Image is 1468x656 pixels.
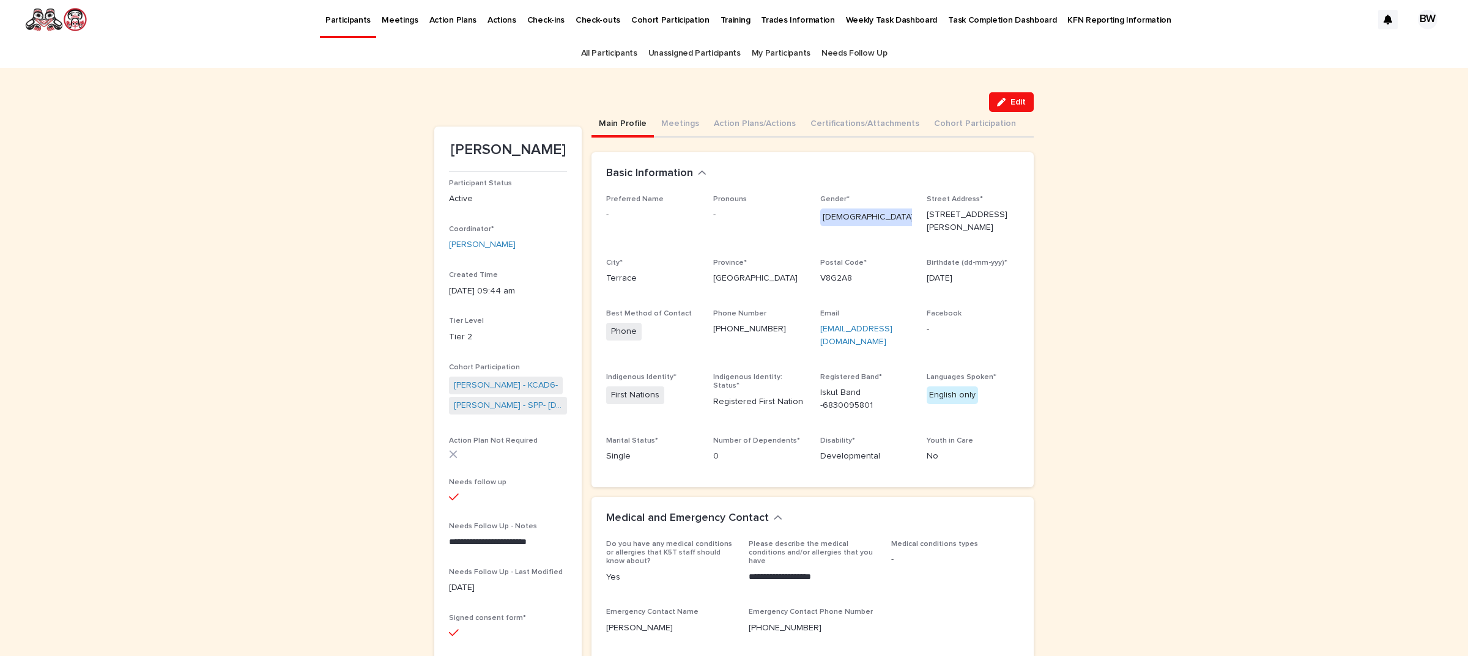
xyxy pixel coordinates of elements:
[449,226,494,233] span: Coordinator*
[606,272,699,285] p: Terrace
[449,141,567,159] p: [PERSON_NAME]
[1418,10,1437,29] div: BW
[749,608,873,616] span: Emergency Contact Phone Number
[449,569,563,576] span: Needs Follow Up - Last Modified
[713,437,800,444] span: Number of Dependents*
[591,112,654,138] button: Main Profile
[24,7,87,32] img: rNyI97lYS1uoOg9yXW8k
[606,608,699,616] span: Emergency Contact Name
[449,285,567,298] p: [DATE] 09:44 am
[820,310,839,317] span: Email
[606,167,706,180] button: Basic Information
[803,112,927,138] button: Certifications/Attachments
[648,39,741,68] a: Unassigned Participants
[927,450,1019,463] p: No
[606,208,699,221] p: -
[606,540,732,566] span: Do you have any medical conditions or allergies that K5T staff should know about?
[449,614,526,622] span: Signed consent form*
[891,553,1019,566] p: -
[927,272,1019,285] p: [DATE]
[927,196,983,203] span: Street Address*
[820,272,913,285] p: V8G2A8
[449,479,506,486] span: Needs follow up
[606,571,734,584] p: Yes
[749,624,821,632] a: [PHONE_NUMBER]
[713,325,786,333] a: [PHONE_NUMBER]
[891,540,978,548] span: Medical conditions types
[927,323,1019,336] p: -
[927,112,1023,138] button: Cohort Participation
[1010,98,1026,106] span: Edit
[606,167,693,180] h2: Basic Information
[713,208,806,221] p: -
[820,450,913,463] p: Developmental
[449,523,537,530] span: Needs Follow Up - Notes
[606,622,734,635] p: [PERSON_NAME]
[449,317,484,325] span: Tier Level
[449,364,520,371] span: Cohort Participation
[927,437,973,444] span: Youth in Care
[449,180,512,187] span: Participant Status
[454,399,562,412] a: [PERSON_NAME] - SPP- [DATE]
[820,325,892,346] a: [EMAIL_ADDRESS][DOMAIN_NAME]
[713,196,747,203] span: Pronouns
[820,259,867,267] span: Postal Code*
[927,208,1019,234] p: [STREET_ADDRESS][PERSON_NAME]
[927,310,962,317] span: Facebook
[606,512,782,525] button: Medical and Emergency Contact
[927,386,978,404] div: English only
[606,386,664,404] span: First Nations
[606,450,699,463] p: Single
[449,437,538,444] span: Action Plan Not Required
[606,374,677,381] span: Indigenous Identity*
[449,193,567,205] p: Active
[654,112,706,138] button: Meetings
[927,259,1007,267] span: Birthdate (dd-mm-yyy)*
[606,512,769,525] h2: Medical and Emergency Contact
[749,540,873,566] span: Please describe the medical conditions and/or allergies that you have
[821,39,887,68] a: Needs Follow Up
[454,379,558,392] a: [PERSON_NAME] - KCAD6-
[820,196,850,203] span: Gender*
[606,310,692,317] span: Best Method of Contact
[706,112,803,138] button: Action Plans/Actions
[989,92,1034,112] button: Edit
[752,39,810,68] a: My Participants
[713,272,806,285] p: [GEOGRAPHIC_DATA]
[449,238,516,251] a: [PERSON_NAME]
[713,259,747,267] span: Province*
[820,374,882,381] span: Registered Band*
[606,196,664,203] span: Preferred Name
[581,39,637,68] a: All Participants
[606,259,623,267] span: City*
[713,396,806,408] p: Registered First Nation
[927,374,996,381] span: Languages Spoken*
[713,310,766,317] span: Phone Number
[820,208,916,226] div: [DEMOGRAPHIC_DATA]
[606,323,642,341] span: Phone
[606,437,658,444] span: Marital Status*
[713,374,782,389] span: Indigenous Identity: Status*
[820,386,913,412] p: Iskut Band -6830095801
[449,331,567,344] p: Tier 2
[820,437,855,444] span: Disability*
[713,450,806,463] p: 0
[449,581,567,594] p: [DATE]
[449,271,498,279] span: Created Time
